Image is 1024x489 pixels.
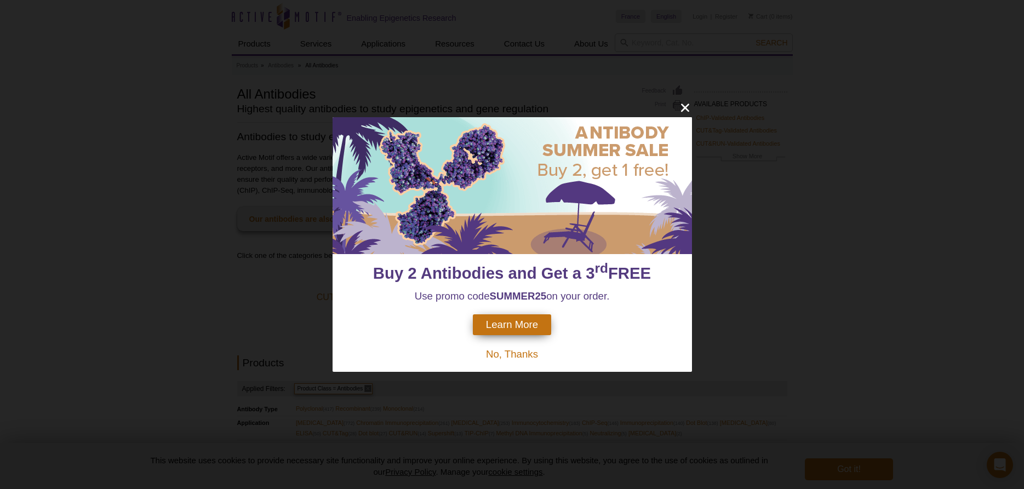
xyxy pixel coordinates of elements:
[595,261,608,276] sup: rd
[678,101,692,114] button: close
[415,290,610,302] span: Use promo code on your order.
[490,290,547,302] strong: SUMMER25
[373,264,651,282] span: Buy 2 Antibodies and Get a 3 FREE
[486,348,538,360] span: No, Thanks
[486,319,538,331] span: Learn More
